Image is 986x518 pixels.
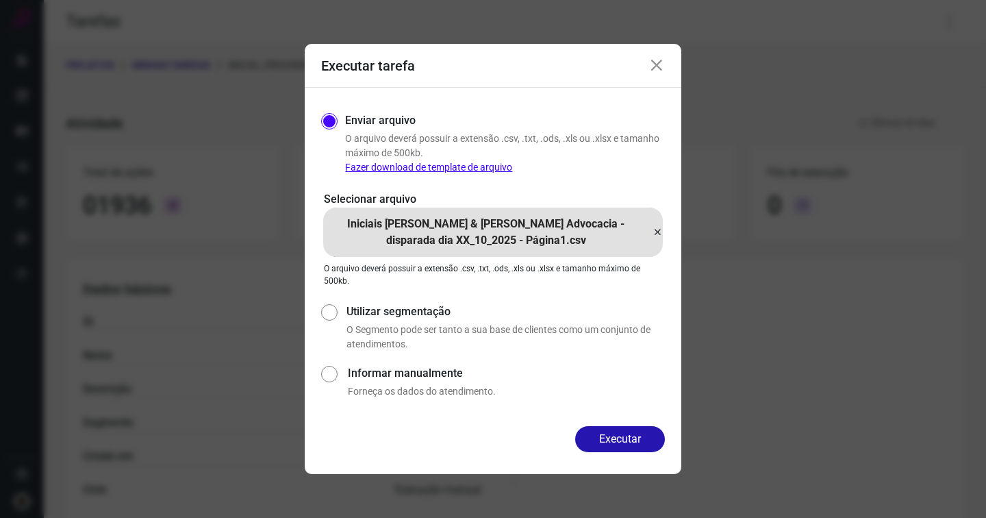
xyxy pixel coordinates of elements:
label: Enviar arquivo [345,112,416,129]
button: Executar [575,426,665,452]
p: O arquivo deverá possuir a extensão .csv, .txt, .ods, .xls ou .xlsx e tamanho máximo de 500kb. [345,132,665,175]
label: Utilizar segmentação [346,304,665,320]
p: Forneça os dados do atendimento. [348,384,665,399]
a: Fazer download de template de arquivo [345,162,512,173]
label: Informar manualmente [348,365,665,382]
p: Selecionar arquivo [324,191,662,208]
p: O Segmento pode ser tanto a sua base de clientes como um conjunto de atendimentos. [346,323,665,351]
p: Iniciais [PERSON_NAME] & [PERSON_NAME] Advocacia - disparada dia XX_10_2025 - Página1.csv [323,216,648,249]
p: O arquivo deverá possuir a extensão .csv, .txt, .ods, .xls ou .xlsx e tamanho máximo de 500kb. [324,262,662,287]
h3: Executar tarefa [321,58,415,74]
